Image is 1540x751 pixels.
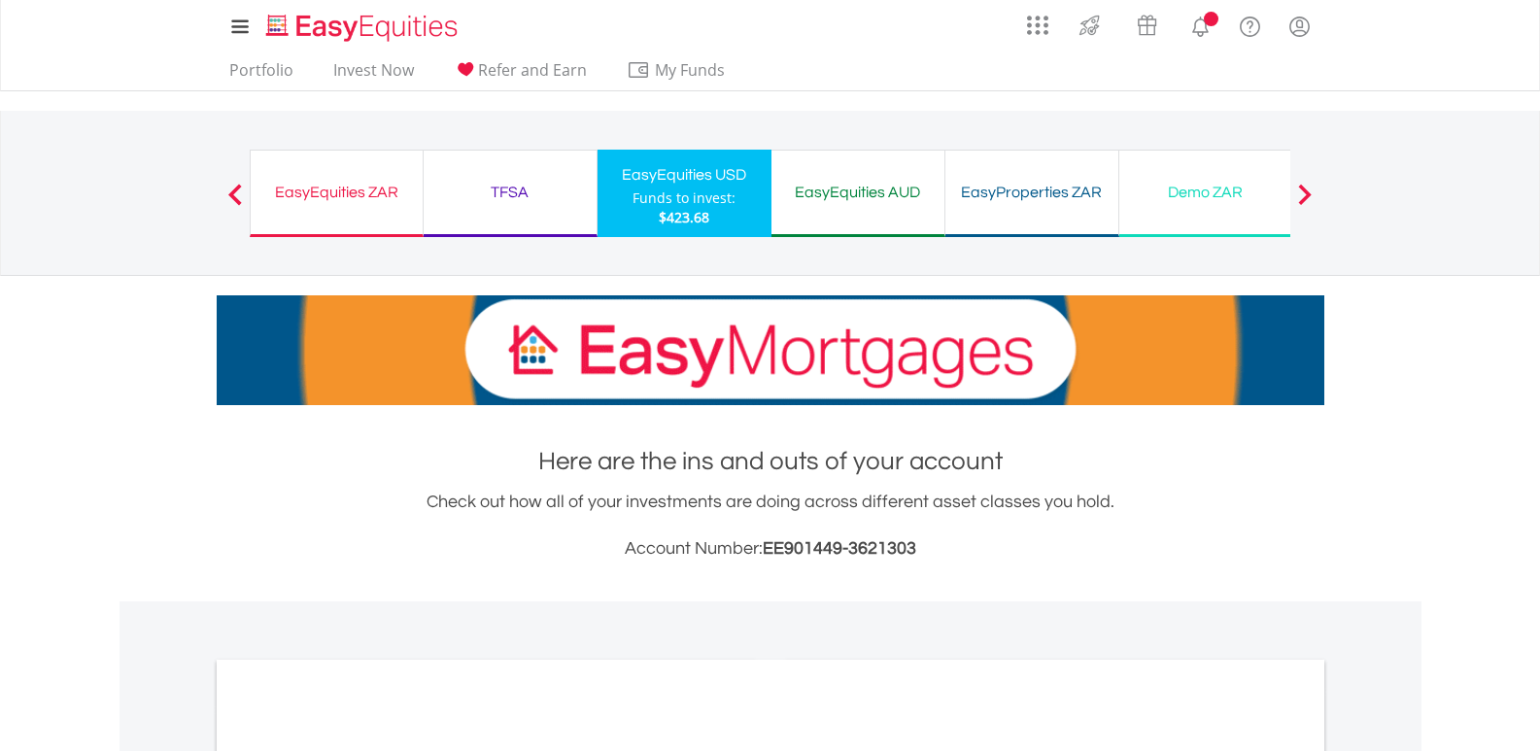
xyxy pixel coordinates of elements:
[1176,5,1225,44] a: Notifications
[783,179,933,206] div: EasyEquities AUD
[258,5,465,44] a: Home page
[222,60,301,90] a: Portfolio
[478,59,587,81] span: Refer and Earn
[1225,5,1275,44] a: FAQ's and Support
[262,12,465,44] img: EasyEquities_Logo.png
[627,57,754,83] span: My Funds
[217,535,1324,563] h3: Account Number:
[217,489,1324,563] div: Check out how all of your investments are doing across different asset classes you hold.
[262,179,411,206] div: EasyEquities ZAR
[217,295,1324,405] img: EasyMortage Promotion Banner
[217,444,1324,479] h1: Here are the ins and outs of your account
[216,193,255,213] button: Previous
[633,188,736,208] div: Funds to invest:
[763,539,916,558] span: EE901449-3621303
[659,208,709,226] span: $423.68
[1275,5,1324,48] a: My Profile
[1131,10,1163,41] img: vouchers-v2.svg
[325,60,422,90] a: Invest Now
[1131,179,1281,206] div: Demo ZAR
[1285,193,1324,213] button: Next
[957,179,1107,206] div: EasyProperties ZAR
[609,161,760,188] div: EasyEquities USD
[1014,5,1061,36] a: AppsGrid
[1118,5,1176,41] a: Vouchers
[446,60,595,90] a: Refer and Earn
[435,179,585,206] div: TFSA
[1074,10,1106,41] img: thrive-v2.svg
[1027,15,1048,36] img: grid-menu-icon.svg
